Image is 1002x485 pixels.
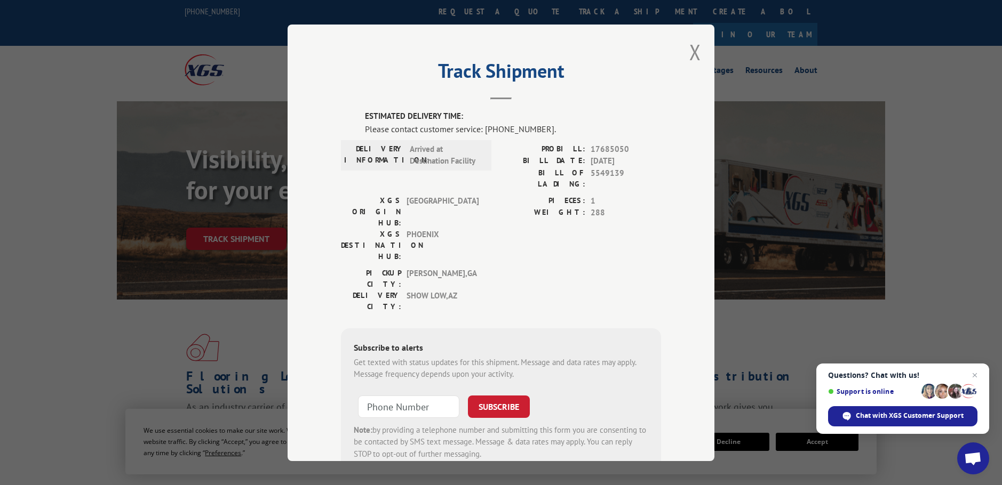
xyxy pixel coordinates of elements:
span: Questions? Chat with us! [828,371,977,379]
button: Close modal [689,38,701,66]
label: ESTIMATED DELIVERY TIME: [365,110,661,123]
div: by providing a telephone number and submitting this form you are consenting to be contacted by SM... [354,424,648,460]
span: Close chat [968,369,981,382]
span: [GEOGRAPHIC_DATA] [407,195,479,228]
span: [DATE] [591,155,661,167]
span: 17685050 [591,143,661,155]
span: SHOW LOW , AZ [407,289,479,312]
span: 288 [591,207,661,219]
label: WEIGHT: [501,207,585,219]
span: [PERSON_NAME] , GA [407,267,479,289]
span: Support is online [828,387,918,395]
span: 5549139 [591,167,661,189]
span: Arrived at Destination Facility [410,143,482,167]
label: PICKUP CITY: [341,267,401,289]
span: Chat with XGS Customer Support [856,411,964,421]
label: XGS DESTINATION HUB: [341,228,401,262]
span: PHOENIX [407,228,479,262]
label: DELIVERY CITY: [341,289,401,312]
h2: Track Shipment [341,63,661,84]
label: PROBILL: [501,143,585,155]
div: Subscribe to alerts [354,341,648,356]
label: BILL OF LADING: [501,167,585,189]
div: Chat with XGS Customer Support [828,406,977,426]
label: DELIVERY INFORMATION: [344,143,404,167]
strong: Note: [354,424,372,434]
div: Get texted with status updates for this shipment. Message and data rates may apply. Message frequ... [354,356,648,380]
button: SUBSCRIBE [468,395,530,417]
label: XGS ORIGIN HUB: [341,195,401,228]
label: PIECES: [501,195,585,207]
label: BILL DATE: [501,155,585,167]
input: Phone Number [358,395,459,417]
div: Please contact customer service: [PHONE_NUMBER]. [365,122,661,135]
span: 1 [591,195,661,207]
div: Open chat [957,442,989,474]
